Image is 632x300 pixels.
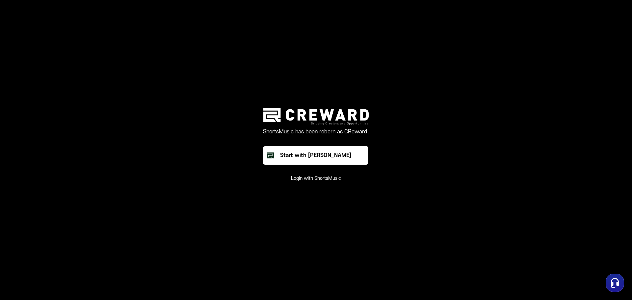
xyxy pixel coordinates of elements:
button: Start with [PERSON_NAME] [263,146,368,165]
a: 設定 [85,209,126,225]
a: チャット [43,209,85,225]
a: ホーム [2,209,43,225]
button: Login with ShortsMusic [291,175,341,182]
span: チャット [56,219,72,224]
span: 設定 [102,219,110,224]
div: Start with [PERSON_NAME] [280,151,351,159]
span: ホーム [17,219,29,224]
img: creward logo [263,108,369,125]
p: ShortsMusic has been reborn as CReward. [263,128,369,136]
